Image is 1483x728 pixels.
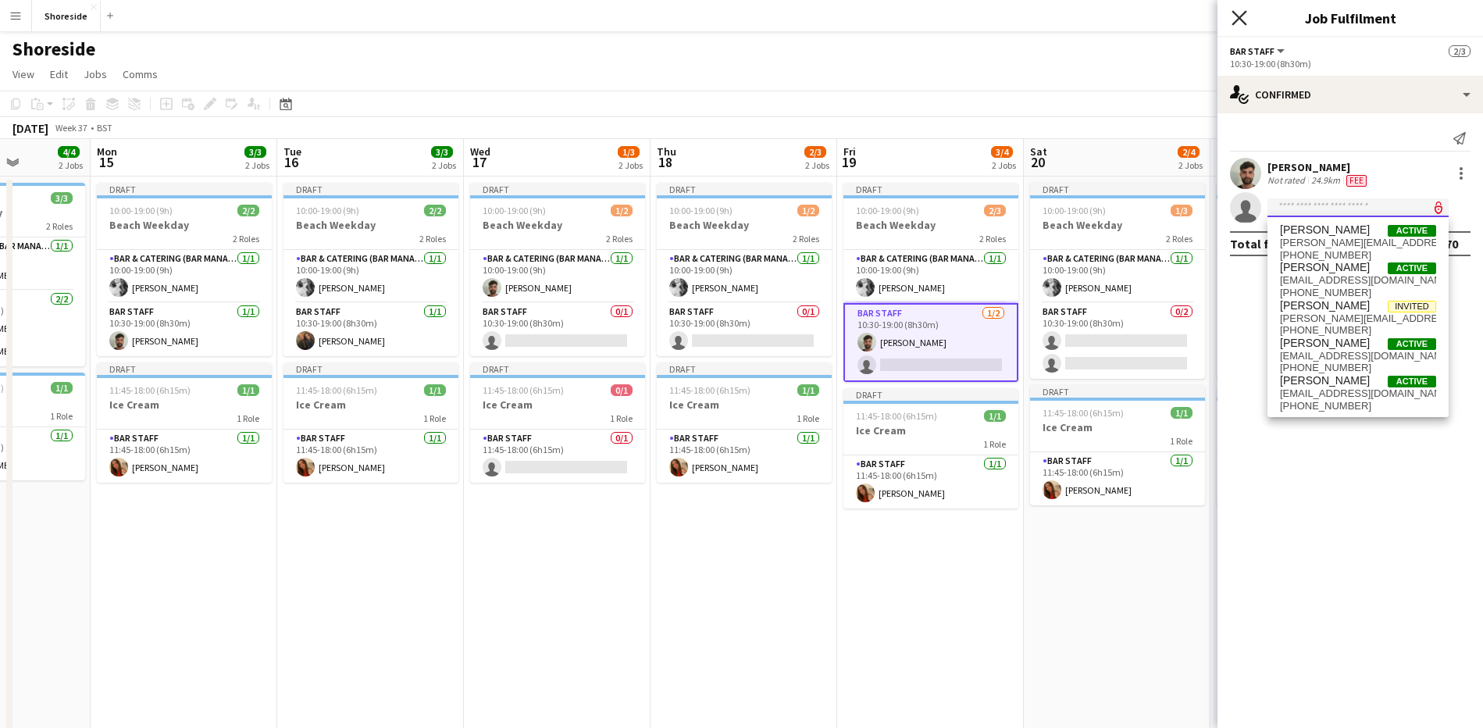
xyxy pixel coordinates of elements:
app-job-card: Draft10:00-19:00 (9h)1/2Beach Weekday2 RolesBar & Catering (Bar Manager)1/110:00-19:00 (9h)[PERSO... [657,183,832,356]
span: Active [1388,338,1436,350]
span: Active [1388,262,1436,274]
span: 2 Roles [419,233,446,244]
span: Mon [97,145,117,159]
div: [PERSON_NAME] [1267,160,1370,174]
app-card-role: Bar Staff1/111:45-18:00 (6h15m)[PERSON_NAME] [97,430,272,483]
span: Gary Allen [1280,261,1370,274]
div: Draft [1217,183,1392,195]
div: Draft11:45-18:00 (6h15m)0/1Ice Cream1 RoleBar Staff0/111:45-18:00 (6h15m) [470,362,645,483]
app-job-card: Draft11:45-18:00 (6h15m)1/1Ice Cream1 RoleBar Staff1/111:45-18:00 (6h15m)[PERSON_NAME] [97,362,272,483]
span: 2/3 [984,205,1006,216]
span: 10:00-19:00 (9h) [483,205,546,216]
app-job-card: Draft10:00-19:00 (9h)1/3Beach Weekday2 RolesBar & Catering (Bar Manager)1/110:00-19:00 (9h)[PERSO... [1217,183,1392,379]
app-job-card: Draft10:00-19:00 (9h)2/2Beach Weekday2 RolesBar & Catering (Bar Manager)1/110:00-19:00 (9h)[PERSO... [283,183,458,356]
span: Chandler Atkinson [1280,374,1370,387]
app-card-role: Bar Staff0/210:30-19:00 (8h30m) [1217,303,1392,379]
h3: Ice Cream [470,398,645,412]
app-card-role: Bar & Catering (Bar Manager)1/110:00-19:00 (9h)[PERSON_NAME] [97,250,272,303]
span: Invited [1388,301,1436,312]
h1: Shoreside [12,37,95,61]
div: Draft10:00-19:00 (9h)2/3Beach Weekday2 RolesBar & Catering (Bar Manager)1/110:00-19:00 (9h)[PERSO... [843,183,1018,382]
div: 2 Jobs [59,159,83,171]
h3: Beach Weekday [843,218,1018,232]
h3: Beach Weekday [97,218,272,232]
span: 10:00-19:00 (9h) [856,205,919,216]
app-card-role: Bar Staff0/110:30-19:00 (8h30m) [470,303,645,356]
app-card-role: Bar Staff1/111:45-18:00 (6h15m)[PERSON_NAME] [283,430,458,483]
span: Sat [1030,145,1047,159]
div: Draft [283,183,458,195]
span: 15 [94,153,117,171]
div: 2 Jobs [619,159,643,171]
span: Week 37 [52,122,91,134]
span: 1/1 [424,384,446,396]
a: Edit [44,64,74,84]
span: 17 [468,153,490,171]
span: 3/3 [51,192,73,204]
span: 1 Role [237,412,259,424]
div: Draft [657,362,832,375]
div: Draft [97,183,272,195]
span: 10:00-19:00 (9h) [1043,205,1106,216]
app-card-role: Bar Staff0/210:30-19:00 (8h30m) [1030,303,1205,379]
a: View [6,64,41,84]
span: 2 Roles [606,233,633,244]
span: Active [1388,225,1436,237]
span: Bar Staff [1230,45,1274,57]
div: Crew has different fees then in role [1343,174,1370,187]
div: Draft [283,362,458,375]
app-card-role: Bar & Catering (Bar Manager)1/110:00-19:00 (9h)[PERSON_NAME] [1217,250,1392,303]
app-job-card: Draft11:45-18:00 (6h15m)1/1Ice Cream1 RoleBar Staff1/111:45-18:00 (6h15m)[PERSON_NAME] [1030,385,1205,505]
span: 11:45-18:00 (6h15m) [109,384,191,396]
span: ankerjodyc@gmail.com [1280,350,1436,362]
app-job-card: Draft11:45-18:00 (6h15m)0/1Ice Cream1 RoleBar Staff0/111:45-18:00 (6h15m) [1217,385,1392,505]
span: Thu [657,145,676,159]
span: 1/1 [1171,407,1192,419]
span: 1 Role [983,438,1006,450]
div: Draft [1217,385,1392,398]
span: Beth Allison [1280,299,1370,312]
span: 1/3 [1171,205,1192,216]
span: 1/2 [797,205,819,216]
span: emma_usher@aol.co.uk [1280,237,1436,249]
span: View [12,67,34,81]
span: +4407710577740 [1280,249,1436,262]
span: +447368299044 [1280,400,1436,412]
button: Bar Staff [1230,45,1287,57]
span: 2/3 [1449,45,1471,57]
span: 1/1 [984,410,1006,422]
span: 10:00-19:00 (9h) [296,205,359,216]
span: 10:00-19:00 (9h) [669,205,733,216]
div: Draft11:45-18:00 (6h15m)1/1Ice Cream1 RoleBar Staff1/111:45-18:00 (6h15m)[PERSON_NAME] [657,362,832,483]
span: Emma Usher [1280,223,1370,237]
h3: Ice Cream [97,398,272,412]
h3: Ice Cream [283,398,458,412]
h3: Beach Weekday [657,218,832,232]
div: 10:30-19:00 (8h30m) [1230,58,1471,70]
div: Confirmed [1217,76,1483,113]
app-job-card: Draft10:00-19:00 (9h)1/2Beach Weekday2 RolesBar & Catering (Bar Manager)1/110:00-19:00 (9h)[PERSO... [470,183,645,356]
app-job-card: Draft10:00-19:00 (9h)2/2Beach Weekday2 RolesBar & Catering (Bar Manager)1/110:00-19:00 (9h)[PERSO... [97,183,272,356]
app-card-role: Bar Staff1/210:30-19:00 (8h30m)[PERSON_NAME] [843,303,1018,382]
div: 2 Jobs [992,159,1016,171]
span: 2/4 [1178,146,1200,158]
div: Draft [843,183,1018,195]
app-card-role: Bar Staff0/111:45-18:00 (6h15m) [470,430,645,483]
span: 19 [841,153,856,171]
span: +447983403063 [1280,362,1436,374]
span: 4/4 [58,146,80,158]
span: 11:45-18:00 (6h15m) [483,384,564,396]
app-card-role: Bar & Catering (Bar Manager)1/110:00-19:00 (9h)[PERSON_NAME] [657,250,832,303]
span: Sun [1217,145,1235,159]
span: Tue [283,145,301,159]
span: 11:45-18:00 (6h15m) [856,410,937,422]
span: 2 Roles [233,233,259,244]
div: Total fee [1230,236,1283,252]
div: BST [97,122,112,134]
span: Jody Anker [1280,337,1370,350]
span: 2/2 [237,205,259,216]
div: 2 Jobs [245,159,269,171]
